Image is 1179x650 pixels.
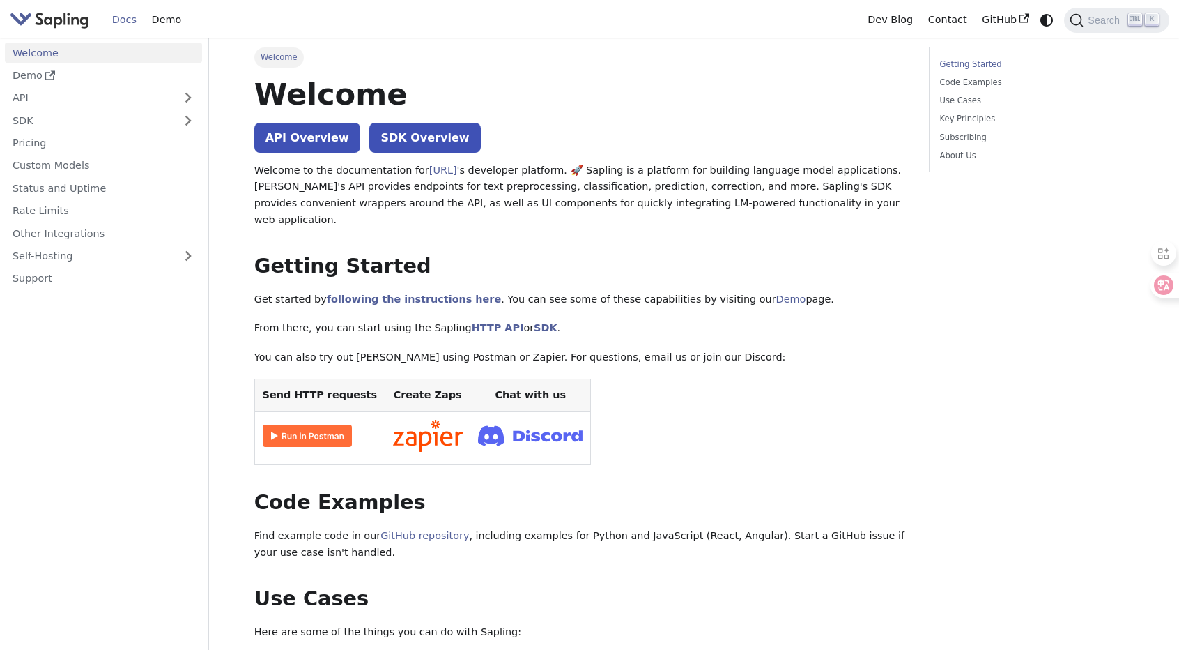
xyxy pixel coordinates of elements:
[327,294,501,305] a: following the instructions here
[1037,10,1057,30] button: Switch between dark and light mode (currently system mode)
[254,349,909,366] p: You can also try out [PERSON_NAME] using Postman or Zapier. For questions, email us or join our D...
[254,320,909,337] p: From there, you can start using the Sapling or .
[5,178,202,198] a: Status and Uptime
[254,162,909,229] p: Welcome to the documentation for 's developer platform. 🚀 Sapling is a platform for building lang...
[5,201,202,221] a: Rate Limits
[5,88,174,108] a: API
[940,58,1129,71] a: Getting Started
[429,165,457,176] a: [URL]
[254,47,304,67] span: Welcome
[105,9,144,31] a: Docs
[174,88,202,108] button: Expand sidebar category 'API'
[974,9,1036,31] a: GitHub
[5,269,202,289] a: Support
[254,379,385,411] th: Send HTTP requests
[5,110,174,130] a: SDK
[254,528,909,561] p: Find example code in our , including examples for Python and JavaScript (React, Angular). Start a...
[1084,15,1128,26] span: Search
[385,379,470,411] th: Create Zaps
[940,94,1129,107] a: Use Cases
[10,10,94,30] a: Sapling.ai
[940,76,1129,89] a: Code Examples
[5,156,202,176] a: Custom Models
[860,9,920,31] a: Dev Blog
[940,131,1129,144] a: Subscribing
[254,292,909,308] p: Get started by . You can see some of these capabilities by visiting our page.
[254,75,909,113] h1: Welcome
[5,246,202,266] a: Self-Hosting
[380,530,469,541] a: GitHub repository
[1064,8,1169,33] button: Search (Ctrl+K)
[254,490,909,515] h2: Code Examples
[776,294,806,305] a: Demo
[920,9,975,31] a: Contact
[478,421,583,450] img: Join Discord
[393,420,463,452] img: Connect in Zapier
[940,149,1129,162] a: About Us
[263,425,352,447] img: Run in Postman
[10,10,89,30] img: Sapling.ai
[5,66,202,86] a: Demo
[472,322,524,333] a: HTTP API
[254,123,360,153] a: API Overview
[174,110,202,130] button: Expand sidebar category 'SDK'
[144,9,189,31] a: Demo
[5,43,202,63] a: Welcome
[534,322,557,333] a: SDK
[470,379,591,411] th: Chat with us
[254,47,909,67] nav: Breadcrumbs
[254,587,909,612] h2: Use Cases
[1145,13,1159,26] kbd: K
[5,133,202,153] a: Pricing
[940,112,1129,126] a: Key Principles
[5,223,202,243] a: Other Integrations
[254,624,909,641] p: Here are some of the things you can do with Sapling:
[369,123,480,153] a: SDK Overview
[254,254,909,279] h2: Getting Started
